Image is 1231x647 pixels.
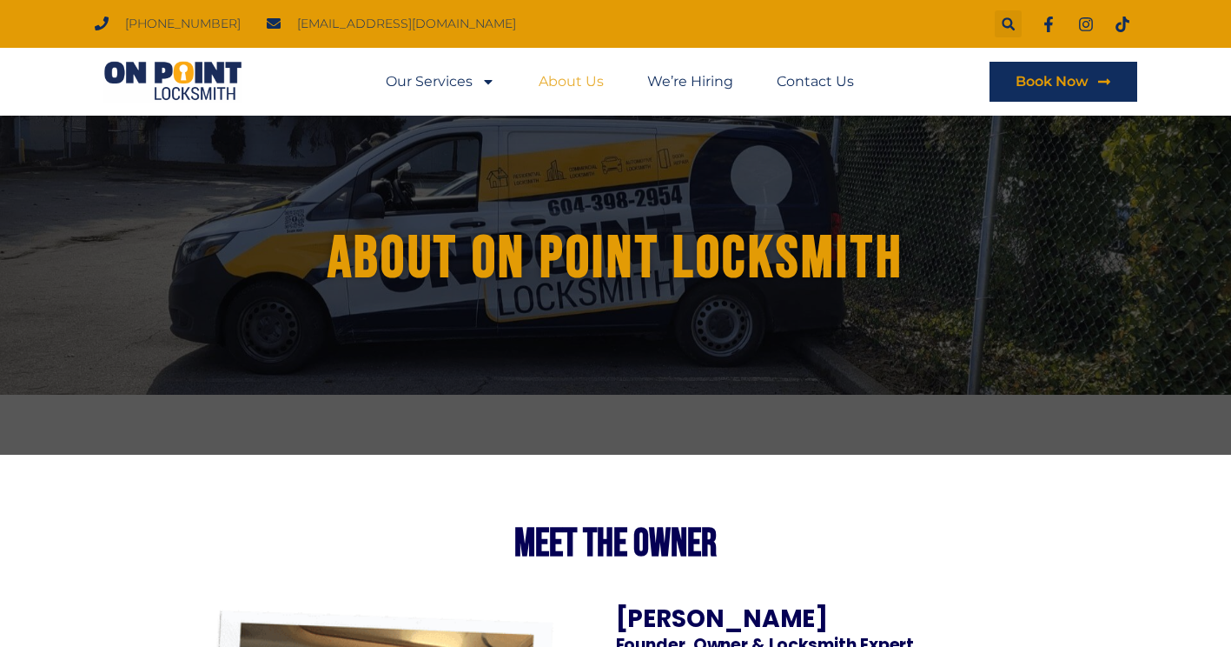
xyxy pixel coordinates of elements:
[616,607,1102,631] h3: [PERSON_NAME]
[121,12,241,36] span: [PHONE_NUMBER]
[777,62,854,102] a: Contact Us
[386,62,854,102] nav: Menu
[148,226,1084,291] h1: About ON POINT LOCKSMITH
[293,12,516,36] span: [EMAIL_ADDRESS][DOMAIN_NAME]
[989,62,1137,102] a: Book Now
[1016,75,1089,89] span: Book Now
[647,62,733,102] a: We’re Hiring
[995,10,1022,37] div: Search
[129,524,1102,564] h2: MEET THE Owner
[539,62,604,102] a: About Us
[386,62,495,102] a: Our Services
